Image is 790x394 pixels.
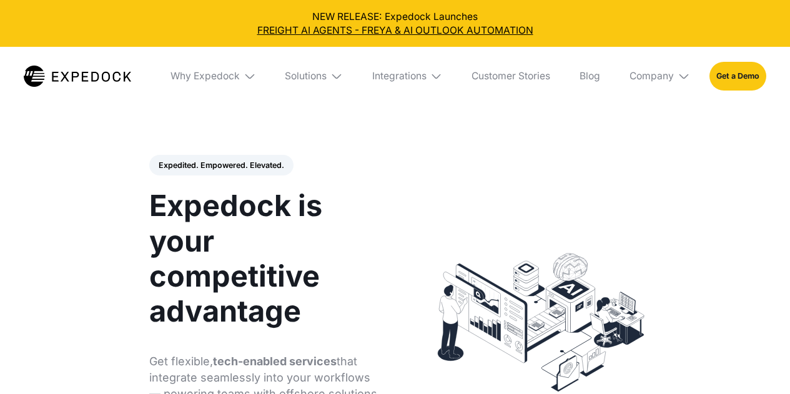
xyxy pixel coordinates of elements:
[213,355,337,368] strong: tech-enabled services
[709,62,766,90] a: Get a Demo
[630,70,674,82] div: Company
[462,47,560,106] a: Customer Stories
[372,70,427,82] div: Integrations
[570,47,610,106] a: Blog
[170,70,240,82] div: Why Expedock
[285,70,327,82] div: Solutions
[10,24,781,37] a: FREIGHT AI AGENTS - FREYA & AI OUTLOOK AUTOMATION
[10,10,781,37] div: NEW RELEASE: Expedock Launches
[149,188,381,328] h1: Expedock is your competitive advantage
